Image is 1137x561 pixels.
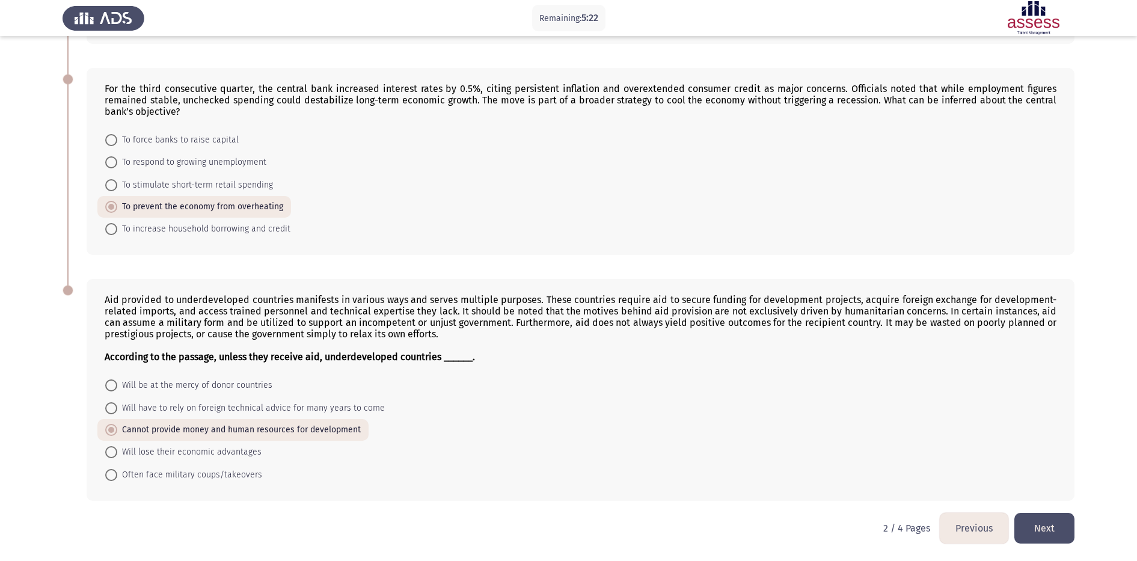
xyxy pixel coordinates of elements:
[539,11,598,26] p: Remaining:
[117,401,385,415] span: Will have to rely on foreign technical advice for many years to come
[105,83,1056,117] div: For the third consecutive quarter, the central bank increased interest rates by 0.5%, citing pers...
[117,133,239,147] span: To force banks to raise capital
[581,12,598,23] span: 5:22
[105,294,1056,363] div: Aid provided to underdeveloped countries manifests in various ways and serves multiple purposes. ...
[940,513,1008,544] button: load previous page
[117,222,290,236] span: To increase household borrowing and credit
[117,178,273,192] span: To stimulate short-term retail spending
[105,351,475,363] b: According to the passage, unless they receive aid, underdeveloped countries ______.
[117,200,283,214] span: To prevent the economy from overheating
[117,423,361,437] span: Cannot provide money and human resources for development
[1014,513,1074,544] button: load next page
[883,523,930,534] p: 2 / 4 Pages
[117,445,262,459] span: Will lose their economic advantages
[993,1,1074,35] img: Assessment logo of ASSESS English Language Assessment (3 Module) (Ad - IB)
[63,1,144,35] img: Assess Talent Management logo
[117,468,262,482] span: Often face military coups/takeovers
[117,378,272,393] span: Will be at the mercy of donor countries
[117,155,266,170] span: To respond to growing unemployment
